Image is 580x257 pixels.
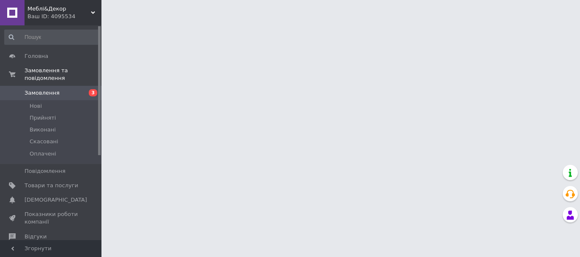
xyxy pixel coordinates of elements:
[25,182,78,189] span: Товари та послуги
[89,89,97,96] span: 3
[30,126,56,134] span: Виконані
[25,89,60,97] span: Замовлення
[25,196,87,204] span: [DEMOGRAPHIC_DATA]
[25,167,66,175] span: Повідомлення
[25,67,101,82] span: Замовлення та повідомлення
[27,13,101,20] div: Ваш ID: 4095534
[30,138,58,145] span: Скасовані
[30,102,42,110] span: Нові
[25,211,78,226] span: Показники роботи компанії
[25,52,48,60] span: Головна
[27,5,91,13] span: Меблі&Декор
[25,233,47,241] span: Відгуки
[4,30,100,45] input: Пошук
[30,150,56,158] span: Оплачені
[30,114,56,122] span: Прийняті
